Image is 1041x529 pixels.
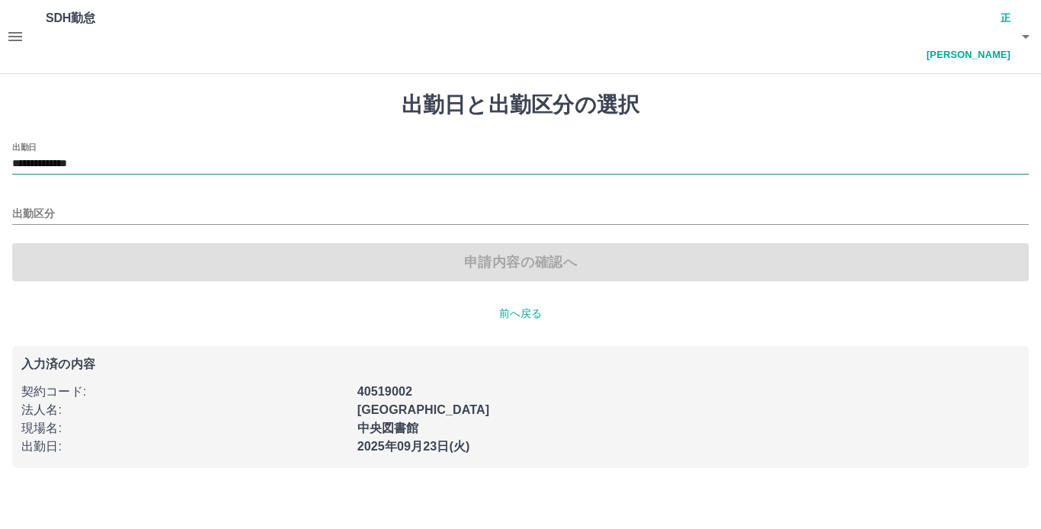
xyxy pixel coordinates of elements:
b: 中央図書館 [357,422,419,434]
p: 現場名 : [21,419,348,438]
p: 法人名 : [21,401,348,419]
h1: 出勤日と出勤区分の選択 [12,92,1029,118]
b: 2025年09月23日(火) [357,440,470,453]
p: 前へ戻る [12,306,1029,322]
b: 40519002 [357,385,412,398]
p: 入力済の内容 [21,358,1020,370]
p: 契約コード : [21,383,348,401]
label: 出勤日 [12,141,37,152]
p: 出勤日 : [21,438,348,456]
b: [GEOGRAPHIC_DATA] [357,403,490,416]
